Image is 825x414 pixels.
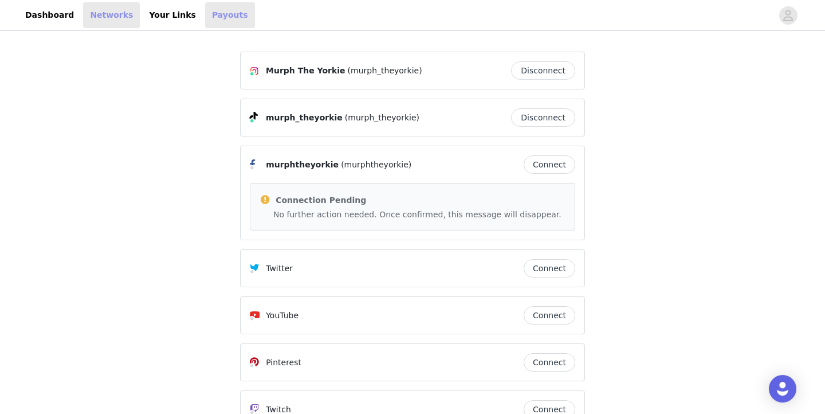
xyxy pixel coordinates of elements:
span: (murph_theyorkie) [345,112,419,124]
div: avatar [783,6,793,25]
button: Connect [524,306,575,325]
span: murphtheyorkie [266,159,339,171]
p: Pinterest [266,357,301,369]
a: Payouts [205,2,255,28]
button: Connect [524,155,575,174]
button: Disconnect [511,108,575,127]
p: Twitter [266,263,293,275]
div: Open Intercom Messenger [769,375,796,403]
p: No further action needed. Once confirmed, this message will disappear. [273,209,565,221]
span: Murph The Yorkie [266,65,345,77]
a: Networks [83,2,140,28]
button: Connect [524,259,575,278]
p: YouTube [266,310,298,322]
button: Disconnect [511,61,575,80]
img: Instagram Icon [250,67,259,76]
span: (murph_theyorkie) [348,65,422,77]
span: Connection Pending [276,196,366,205]
span: (murphtheyorkie) [341,159,411,171]
span: murph_theyorkie [266,112,343,124]
a: Dashboard [18,2,81,28]
a: Your Links [142,2,203,28]
button: Connect [524,353,575,372]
